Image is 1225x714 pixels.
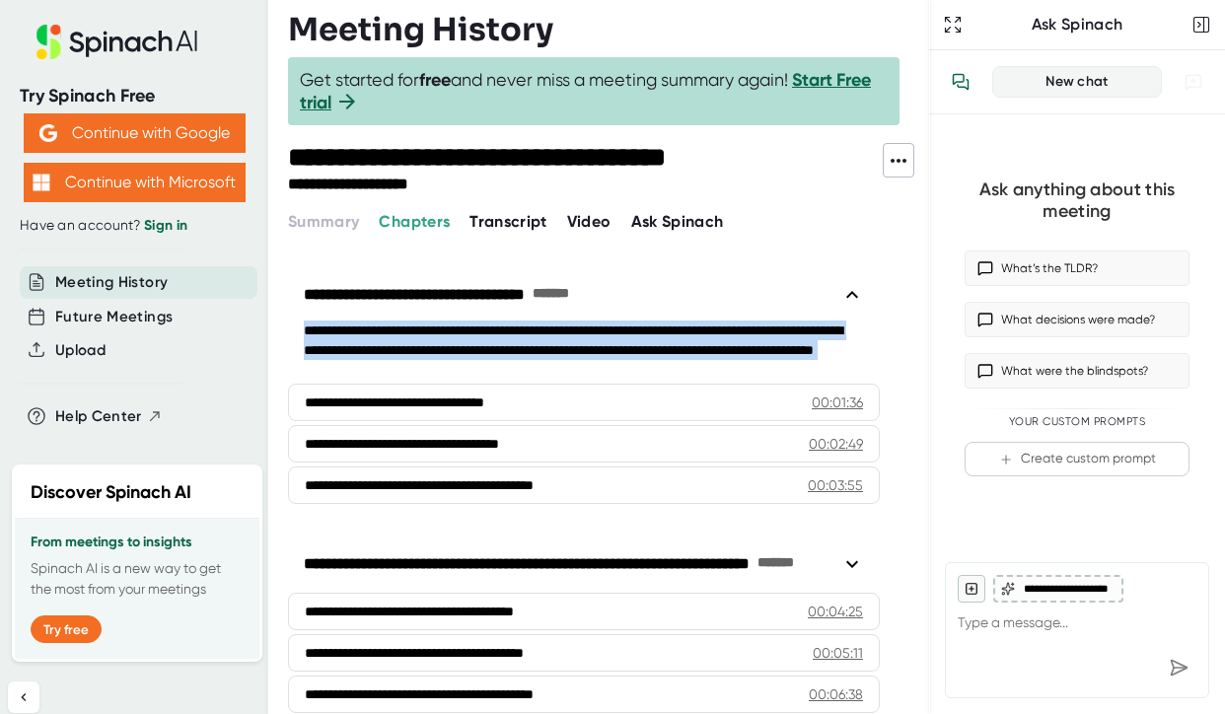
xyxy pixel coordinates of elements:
[808,475,863,495] div: 00:03:55
[965,442,1189,476] button: Create custom prompt
[379,210,450,234] button: Chapters
[567,212,612,231] span: Video
[24,113,246,153] button: Continue with Google
[288,212,359,231] span: Summary
[39,124,57,142] img: Aehbyd4JwY73AAAAAElFTkSuQmCC
[8,681,39,713] button: Collapse sidebar
[809,434,863,454] div: 00:02:49
[812,393,863,412] div: 00:01:36
[1161,650,1196,685] div: Send message
[965,353,1189,389] button: What were the blindspots?
[55,405,163,428] button: Help Center
[1188,11,1215,38] button: Close conversation sidebar
[813,643,863,663] div: 00:05:11
[1005,73,1149,91] div: New chat
[631,210,724,234] button: Ask Spinach
[31,479,191,506] h2: Discover Spinach AI
[300,69,871,113] a: Start Free trial
[20,217,249,235] div: Have an account?
[55,405,142,428] span: Help Center
[31,558,244,600] p: Spinach AI is a new way to get the most from your meetings
[631,212,724,231] span: Ask Spinach
[288,210,359,234] button: Summary
[55,271,168,294] button: Meeting History
[967,15,1188,35] div: Ask Spinach
[965,178,1189,223] div: Ask anything about this meeting
[288,11,553,48] h3: Meeting History
[469,210,547,234] button: Transcript
[469,212,547,231] span: Transcript
[808,602,863,621] div: 00:04:25
[144,217,187,234] a: Sign in
[965,302,1189,337] button: What decisions were made?
[567,210,612,234] button: Video
[20,85,249,107] div: Try Spinach Free
[419,69,451,91] b: free
[55,306,173,328] button: Future Meetings
[941,62,980,102] button: View conversation history
[300,69,888,113] span: Get started for and never miss a meeting summary again!
[965,415,1189,429] div: Your Custom Prompts
[31,615,102,643] button: Try free
[809,684,863,704] div: 00:06:38
[24,163,246,202] button: Continue with Microsoft
[55,339,106,362] button: Upload
[379,212,450,231] span: Chapters
[965,250,1189,286] button: What’s the TLDR?
[31,535,244,550] h3: From meetings to insights
[939,11,967,38] button: Expand to Ask Spinach page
